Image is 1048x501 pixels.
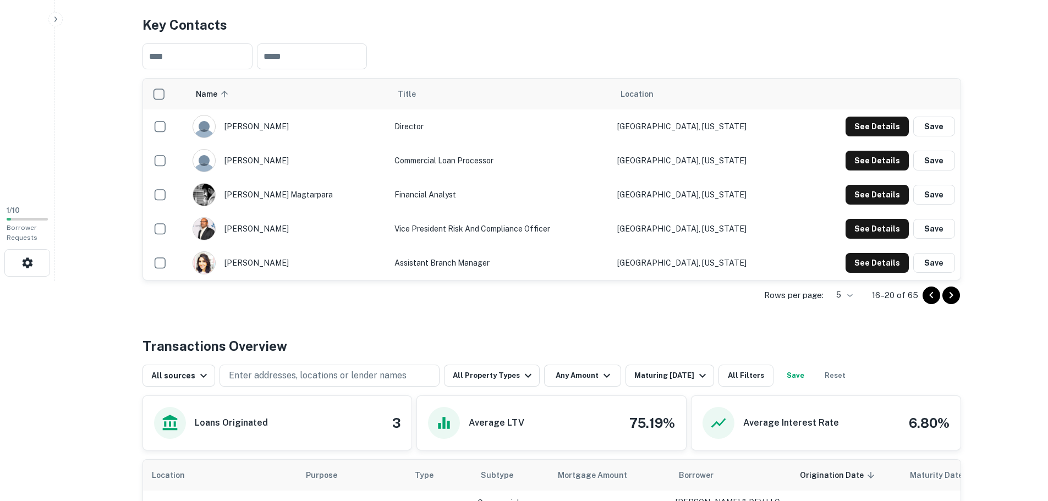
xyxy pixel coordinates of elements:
[229,369,407,382] p: Enter addresses, locations or lender names
[743,416,839,430] h6: Average Interest Rate
[634,369,709,382] div: Maturing [DATE]
[306,469,352,482] span: Purpose
[152,469,199,482] span: Location
[718,365,773,387] button: All Filters
[629,413,675,433] h4: 75.19%
[193,183,383,206] div: [PERSON_NAME] magtarpara
[7,224,37,241] span: Borrower Requests
[406,460,472,491] th: Type
[872,289,918,302] p: 16–20 of 65
[909,413,950,433] h4: 6.80%
[612,212,799,246] td: [GEOGRAPHIC_DATA], [US_STATE]
[389,178,612,212] td: Financial Analyst
[142,15,961,35] h4: Key Contacts
[389,109,612,144] td: Director
[800,469,878,482] span: Origination Date
[923,287,940,304] button: Go to previous page
[398,87,430,101] span: Title
[193,150,215,172] img: 9c8pery4andzj6ohjkjp54ma2
[910,469,988,481] span: Maturity dates displayed may be estimated. Please contact the lender for the most accurate maturi...
[193,149,383,172] div: [PERSON_NAME]
[195,416,268,430] h6: Loans Originated
[193,217,383,240] div: [PERSON_NAME]
[913,151,955,170] button: Save
[846,151,909,170] button: See Details
[791,460,901,491] th: Origination Date
[193,115,383,138] div: [PERSON_NAME]
[549,460,670,491] th: Mortgage Amount
[612,246,799,280] td: [GEOGRAPHIC_DATA], [US_STATE]
[612,79,799,109] th: Location
[846,219,909,239] button: See Details
[764,289,824,302] p: Rows per page:
[444,365,540,387] button: All Property Types
[389,246,612,280] td: Assistant Branch Manager
[625,365,714,387] button: Maturing [DATE]
[913,219,955,239] button: Save
[297,460,406,491] th: Purpose
[778,365,813,387] button: Save your search to get updates of matches that match your search criteria.
[196,87,232,101] span: Name
[220,365,440,387] button: Enter addresses, locations or lender names
[913,185,955,205] button: Save
[544,365,621,387] button: Any Amount
[193,115,215,137] img: 9c8pery4andzj6ohjkjp54ma2
[143,460,297,491] th: Location
[469,416,524,430] h6: Average LTV
[193,251,383,274] div: [PERSON_NAME]
[846,253,909,273] button: See Details
[910,469,963,481] h6: Maturity Date
[7,206,20,214] span: 1 / 10
[389,79,612,109] th: Title
[817,365,853,387] button: Reset
[389,144,612,178] td: Commercial Loan Processor
[679,469,714,482] span: Borrower
[846,117,909,136] button: See Details
[942,287,960,304] button: Go to next page
[913,253,955,273] button: Save
[670,460,791,491] th: Borrower
[558,469,641,482] span: Mortgage Amount
[993,413,1048,466] iframe: Chat Widget
[151,369,210,382] div: All sources
[389,212,612,246] td: Vice President Risk and Compliance Officer
[472,460,549,491] th: Subtype
[621,87,654,101] span: Location
[612,144,799,178] td: [GEOGRAPHIC_DATA], [US_STATE]
[392,413,400,433] h4: 3
[901,460,1011,491] th: Maturity dates displayed may be estimated. Please contact the lender for the most accurate maturi...
[612,178,799,212] td: [GEOGRAPHIC_DATA], [US_STATE]
[846,185,909,205] button: See Details
[143,79,961,280] div: scrollable content
[913,117,955,136] button: Save
[142,336,287,356] h4: Transactions Overview
[828,287,854,303] div: 5
[187,79,389,109] th: Name
[415,469,434,482] span: Type
[612,109,799,144] td: [GEOGRAPHIC_DATA], [US_STATE]
[142,365,215,387] button: All sources
[481,469,513,482] span: Subtype
[193,184,215,206] img: 1686359953234
[193,218,215,240] img: 1543771058316
[910,469,974,481] div: Maturity dates displayed may be estimated. Please contact the lender for the most accurate maturi...
[193,252,215,274] img: 1594929941253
